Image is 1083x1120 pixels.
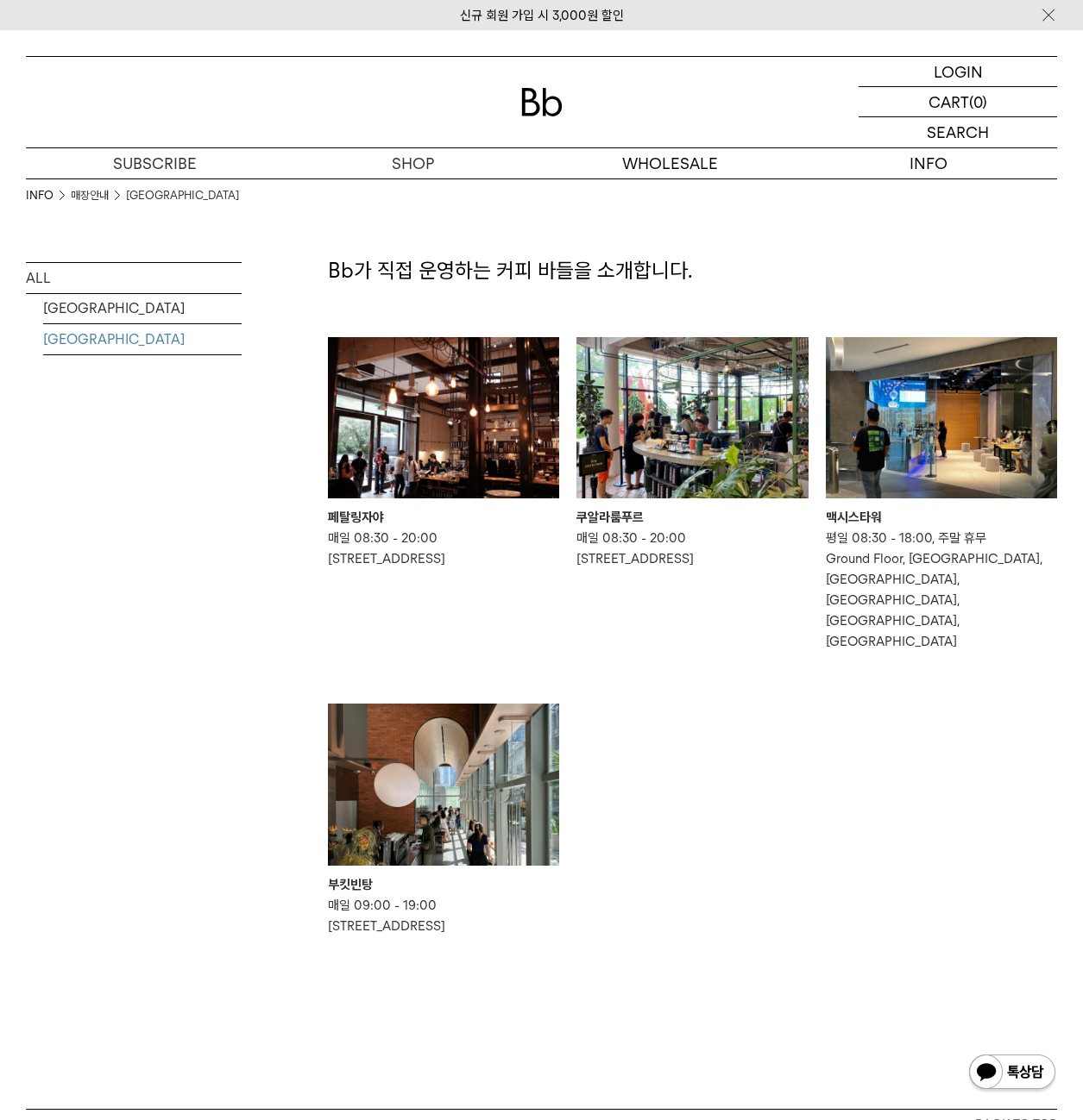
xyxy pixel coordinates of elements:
a: ALL [26,263,242,293]
p: Bb가 직접 운영하는 커피 바들을 소개합니다. [328,256,1057,285]
img: 부킷빈탕 [328,704,559,866]
img: 맥시스타워 [826,337,1057,499]
a: 신규 회원 가입 시 3,000원 할인 [460,8,624,23]
img: 쿠알라룸푸르 [576,337,808,499]
img: 페탈링자야 [328,337,559,499]
a: [GEOGRAPHIC_DATA] [43,293,242,323]
a: 페탈링자야 페탈링자야 매일 08:30 - 20:00[STREET_ADDRESS] [328,337,559,570]
p: WHOLESALE [542,148,800,178]
img: 로고 [521,88,563,116]
p: (0) [969,87,987,116]
a: [GEOGRAPHIC_DATA] [43,324,242,354]
a: 쿠알라룸푸르 쿠알라룸푸르 매일 08:30 - 20:00[STREET_ADDRESS] [576,337,808,570]
div: 맥시스타워 [826,507,1057,528]
p: INFO [799,148,1057,178]
a: 맥시스타워 맥시스타워 평일 08:30 - 18:00, 주말 휴무Ground Floor, [GEOGRAPHIC_DATA], [GEOGRAPHIC_DATA], [GEOGRAPHI... [826,337,1057,653]
a: SHOP [284,148,542,178]
p: 매일 08:30 - 20:00 [STREET_ADDRESS] [576,528,808,569]
img: 카카오톡 채널 1:1 채팅 버튼 [967,1053,1057,1094]
div: 페탈링자야 [328,507,559,528]
div: 부킷빈탕 [328,874,559,895]
a: [GEOGRAPHIC_DATA] [126,187,239,204]
a: 부킷빈탕 부킷빈탕 매일 09:00 - 19:00[STREET_ADDRESS] [328,704,559,936]
p: SEARCH [927,117,989,147]
p: 매일 08:30 - 20:00 [STREET_ADDRESS] [328,528,559,569]
p: LOGIN [934,57,983,86]
a: LOGIN [859,57,1057,87]
a: 매장안내 [71,187,109,204]
p: 매일 09:00 - 19:00 [STREET_ADDRESS] [328,895,559,936]
div: 쿠알라룸푸르 [576,507,808,528]
li: INFO [26,187,71,204]
a: SUBSCRIBE [26,148,284,178]
p: CART [929,87,969,116]
p: 평일 08:30 - 18:00, 주말 휴무 Ground Floor, [GEOGRAPHIC_DATA], [GEOGRAPHIC_DATA], [GEOGRAPHIC_DATA], [G... [826,528,1057,652]
a: CART (0) [859,87,1057,117]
